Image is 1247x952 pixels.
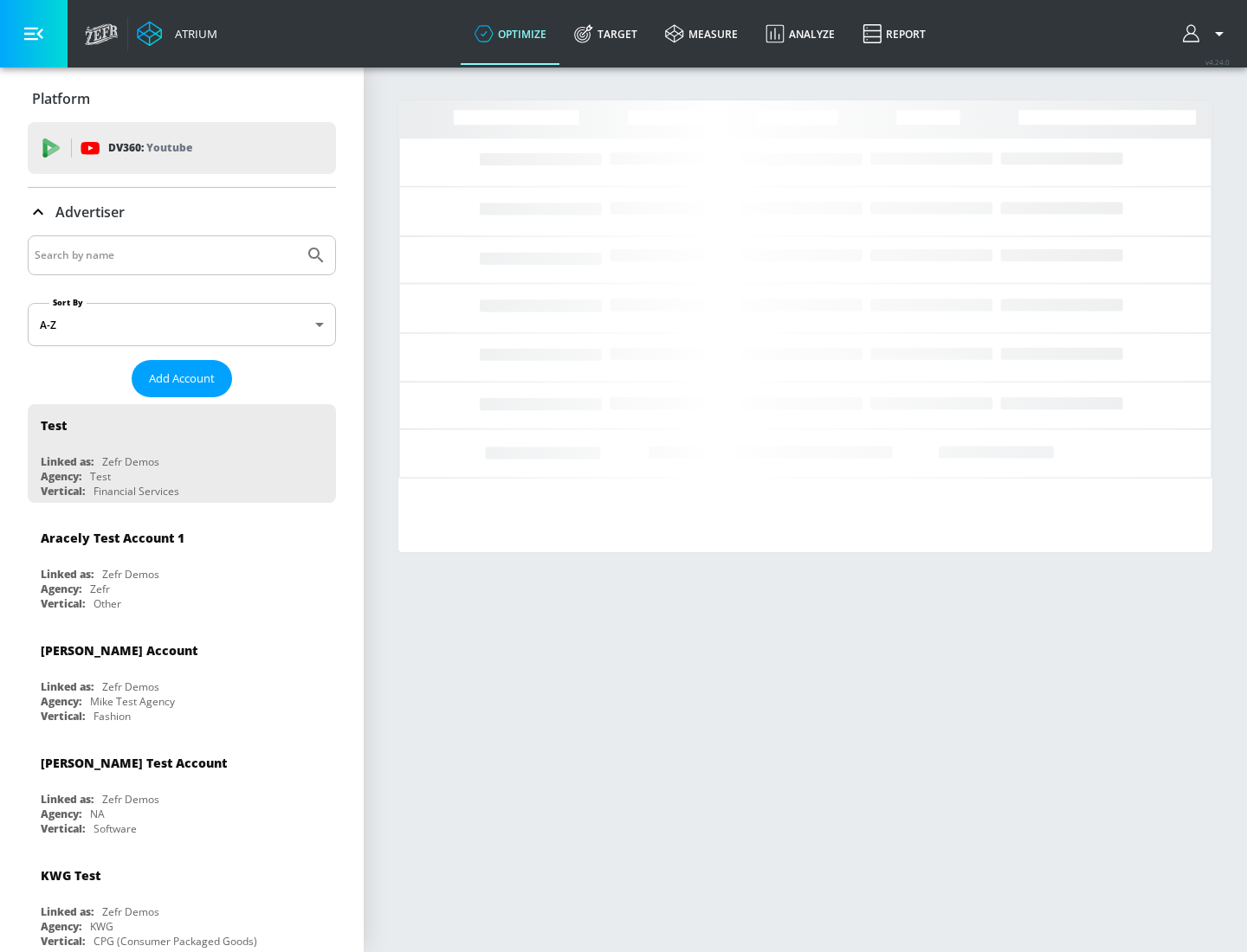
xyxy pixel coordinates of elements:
[41,792,94,807] div: Linked as:
[41,821,85,836] div: Vertical:
[94,709,131,724] div: Fashion
[41,582,81,596] div: Agency:
[108,138,192,158] p: DV360:
[32,89,90,108] p: Platform
[28,122,336,174] div: DV360: Youtube
[137,21,217,47] a: Atrium
[55,203,125,222] p: Advertiser
[41,596,85,611] div: Vertical:
[94,596,121,611] div: Other
[41,867,100,884] div: KWG Test
[90,807,105,821] div: NA
[28,188,336,236] div: Advertiser
[28,404,336,503] div: TestLinked as:Zefr DemosAgency:TestVertical:Financial Services
[132,360,232,397] button: Add Account
[28,742,336,840] div: [PERSON_NAME] Test AccountLinked as:Zefr DemosAgency:NAVertical:Software
[102,792,159,807] div: Zefr Demos
[41,642,197,659] div: [PERSON_NAME] Account
[94,821,137,836] div: Software
[560,3,651,65] a: Target
[90,582,110,596] div: Zefr
[49,297,87,308] label: Sort By
[90,469,111,484] div: Test
[28,629,336,728] div: [PERSON_NAME] AccountLinked as:Zefr DemosAgency:Mike Test AgencyVertical:Fashion
[41,934,85,949] div: Vertical:
[28,303,336,346] div: A-Z
[41,904,94,919] div: Linked as:
[146,138,192,157] p: Youtube
[41,709,85,724] div: Vertical:
[28,74,336,123] div: Platform
[1205,57,1230,67] span: v 4.24.0
[41,484,85,499] div: Vertical:
[752,3,849,65] a: Analyze
[41,469,81,484] div: Agency:
[90,919,113,934] div: KWG
[168,26,217,42] div: Atrium
[28,517,336,615] div: Aracely Test Account 1Linked as:Zefr DemosAgency:ZefrVertical:Other
[41,530,184,546] div: Aracely Test Account 1
[94,484,179,499] div: Financial Services
[41,694,81,709] div: Agency:
[90,694,175,709] div: Mike Test Agency
[149,369,215,389] span: Add Account
[41,755,227,771] div: [PERSON_NAME] Test Account
[41,567,94,582] div: Linked as:
[102,454,159,469] div: Zefr Demos
[35,244,297,267] input: Search by name
[102,567,159,582] div: Zefr Demos
[41,679,94,694] div: Linked as:
[849,3,940,65] a: Report
[41,919,81,934] div: Agency:
[41,417,67,434] div: Test
[41,454,94,469] div: Linked as:
[94,934,257,949] div: CPG (Consumer Packaged Goods)
[461,3,560,65] a: optimize
[41,807,81,821] div: Agency:
[102,679,159,694] div: Zefr Demos
[102,904,159,919] div: Zefr Demos
[651,3,752,65] a: measure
